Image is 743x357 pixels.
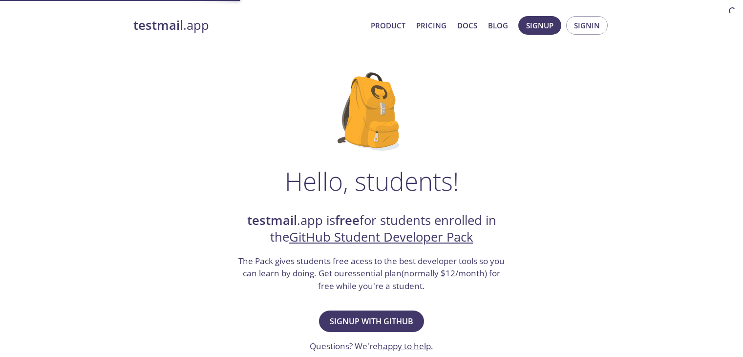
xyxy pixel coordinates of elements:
[371,19,405,32] a: Product
[237,212,506,246] h2: .app is for students enrolled in the
[488,19,508,32] a: Blog
[416,19,446,32] a: Pricing
[289,228,473,245] a: GitHub Student Developer Pack
[574,19,600,32] span: Signin
[566,16,608,35] button: Signin
[319,311,424,332] button: Signup with GitHub
[457,19,477,32] a: Docs
[378,340,431,352] a: happy to help
[518,16,561,35] button: Signup
[310,340,433,353] h3: Questions? We're .
[526,19,553,32] span: Signup
[133,17,363,34] a: testmail.app
[330,314,413,328] span: Signup with GitHub
[133,17,183,34] strong: testmail
[338,72,405,151] img: github-student-backpack.png
[335,212,360,229] strong: free
[348,268,402,279] a: essential plan
[285,166,459,196] h1: Hello, students!
[247,212,297,229] strong: testmail
[237,255,506,292] h3: The Pack gives students free acess to the best developer tools so you can learn by doing. Get our...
